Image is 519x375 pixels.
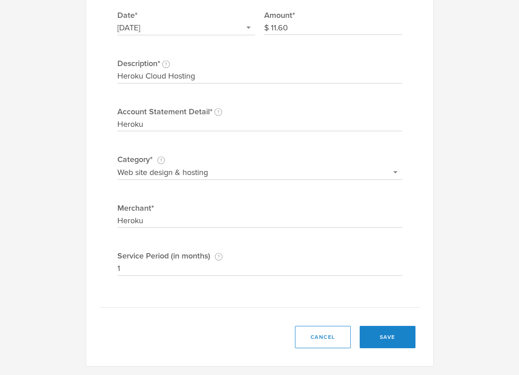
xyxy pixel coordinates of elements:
[264,21,271,35] div: $
[117,106,402,117] label: Account Statement Detail
[474,332,519,375] iframe: Chat Widget
[117,214,402,228] input: Add merchant
[360,326,415,348] button: save
[117,202,402,214] label: Merchant
[117,58,402,69] label: Description
[117,117,402,132] input: Enter the details as they appear on your account statement
[271,21,402,35] input: 0.00
[117,69,402,83] input: Enter a description of the transaction
[117,154,402,165] label: Category*
[264,9,402,21] label: Amount
[117,250,402,262] label: Service Period (in months)
[295,326,351,348] button: cancel
[117,9,255,21] label: Date*
[117,262,402,276] input: Enter a number of months for services rendered
[117,21,255,35] input: Select date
